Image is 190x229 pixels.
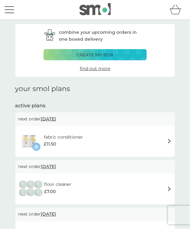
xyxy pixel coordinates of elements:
p: create my box [77,51,114,58]
span: find out more [80,66,110,71]
h2: active plans [15,102,175,109]
img: smol [80,3,111,15]
h6: fabric conditioner [44,134,83,140]
span: [DATE] [41,113,56,125]
p: combine your upcoming orders in one boxed delivery [59,29,147,43]
span: [DATE] [41,208,56,220]
p: next order [18,115,172,122]
h6: floor cleaner [44,181,72,188]
h1: your smol plans [15,85,175,93]
img: arrow right [167,187,172,191]
p: next order [18,163,172,170]
span: £7.00 [44,188,56,195]
img: arrow right [167,139,172,144]
span: £11.50 [44,140,56,147]
p: next order [18,211,172,218]
img: floor cleaner [18,178,44,200]
button: create my box [44,49,147,60]
img: fabric conditioner [18,130,40,152]
a: find out more [80,65,110,72]
div: basket [170,3,185,16]
button: menu [5,4,14,16]
span: [DATE] [41,161,56,173]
